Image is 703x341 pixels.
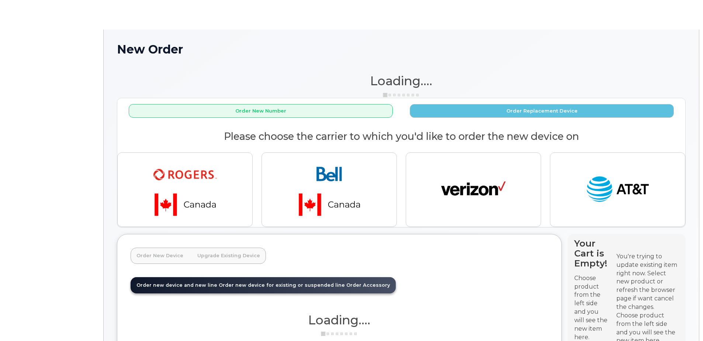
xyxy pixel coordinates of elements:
[219,282,345,288] span: Order new device for existing or suspended line
[191,248,266,264] a: Upgrade Existing Device
[131,248,189,264] a: Order New Device
[321,331,358,337] img: ajax-loader-3a6953c30dc77f0bf724df975f13086db4f4c1262e45940f03d1251963f1bf2e.gif
[136,282,217,288] span: Order new device and new line
[134,159,237,221] img: rogers-ca223c9ac429c928173e45fab63b6fac0e59ea61a5e330916896b2875f56750f.png
[441,173,506,206] img: verizon-ab2890fd1dd4a6c9cf5f392cd2db4626a3dae38ee8226e09bcb5c993c4c79f81.png
[574,238,610,268] h4: Your Cart is Empty!
[129,104,393,118] button: Order New Number
[383,92,420,98] img: ajax-loader-3a6953c30dc77f0bf724df975f13086db4f4c1262e45940f03d1251963f1bf2e.gif
[117,43,686,56] h1: New Order
[585,173,650,206] img: at_t-fb3d24644a45acc70fc72cc47ce214d34099dfd970ee3ae2334e4251f9d920fd.png
[616,252,679,311] div: You're trying to update existing item right now. Select new product or refresh the browser page i...
[117,131,685,142] h2: Please choose the carrier to which you'd like to order the new device on
[117,74,686,87] h1: Loading....
[278,159,381,221] img: bell-18aeeabaf521bd2b78f928a02ee3b89e57356879d39bd386a17a7cccf8069aed.png
[346,282,390,288] span: Order Accessory
[131,313,548,327] h1: Loading....
[410,104,674,118] button: Order Replacement Device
